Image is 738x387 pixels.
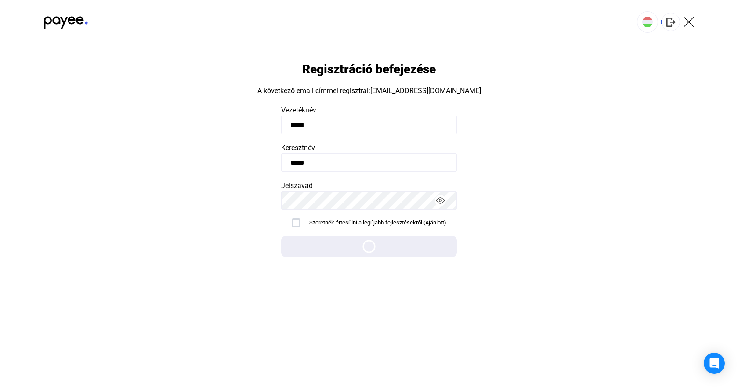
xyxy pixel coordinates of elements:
[436,196,445,205] img: eyes-on.svg
[370,87,481,95] strong: [EMAIL_ADDRESS][DOMAIN_NAME]
[309,218,446,227] div: Szeretnék értesülni a legújabb fejlesztésekről (Ajánlott)
[704,353,725,374] div: Open Intercom Messenger
[281,106,316,114] span: Vezetéknév
[662,13,680,31] button: logout-grey
[281,181,313,190] span: Jelszavad
[684,17,694,27] img: X
[666,18,676,27] img: logout-grey
[302,61,436,77] h1: Regisztráció befejezése
[257,86,481,96] div: A következő email címmel regisztrál:
[281,144,315,152] span: Keresztnév
[44,11,88,29] img: black-payee-blue-dot.svg
[637,11,658,33] button: HU
[642,17,653,27] img: HU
